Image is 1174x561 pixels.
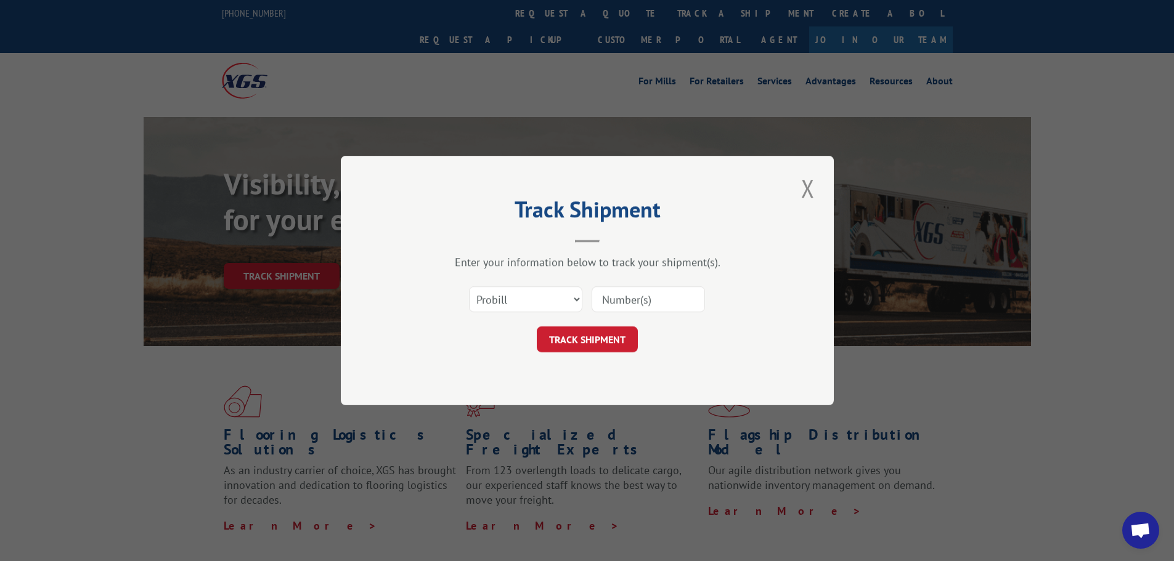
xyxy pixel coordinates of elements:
button: TRACK SHIPMENT [537,326,638,352]
button: Close modal [797,171,818,205]
div: Enter your information below to track your shipment(s). [402,255,772,269]
input: Number(s) [592,286,705,312]
a: Open chat [1122,512,1159,549]
h2: Track Shipment [402,201,772,224]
